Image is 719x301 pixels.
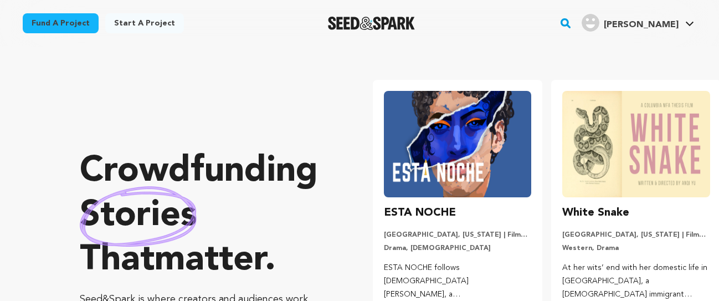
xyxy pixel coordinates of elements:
h3: ESTA NOCHE [384,204,456,222]
span: matter [155,243,265,278]
img: user.png [582,14,599,32]
p: At her wits’ end with her domestic life in [GEOGRAPHIC_DATA], a [DEMOGRAPHIC_DATA] immigrant moth... [562,262,710,301]
span: [PERSON_NAME] [604,21,679,29]
img: White Snake image [562,91,710,197]
p: [GEOGRAPHIC_DATA], [US_STATE] | Film Short [384,231,532,239]
img: Seed&Spark Logo Dark Mode [328,17,415,30]
a: Lauren M.'s Profile [579,12,696,32]
a: Start a project [105,13,184,33]
h3: White Snake [562,204,629,222]
p: [GEOGRAPHIC_DATA], [US_STATE] | Film Short [562,231,710,239]
p: Western, Drama [562,244,710,253]
p: ESTA NOCHE follows [DEMOGRAPHIC_DATA] [PERSON_NAME], a [DEMOGRAPHIC_DATA], homeless runaway, conf... [384,262,532,301]
p: Crowdfunding that . [80,150,328,283]
a: Seed&Spark Homepage [328,17,415,30]
span: Lauren M.'s Profile [579,12,696,35]
a: Fund a project [23,13,99,33]
p: Drama, [DEMOGRAPHIC_DATA] [384,244,532,253]
div: Lauren M.'s Profile [582,14,679,32]
img: hand sketched image [80,186,197,247]
img: ESTA NOCHE image [384,91,532,197]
